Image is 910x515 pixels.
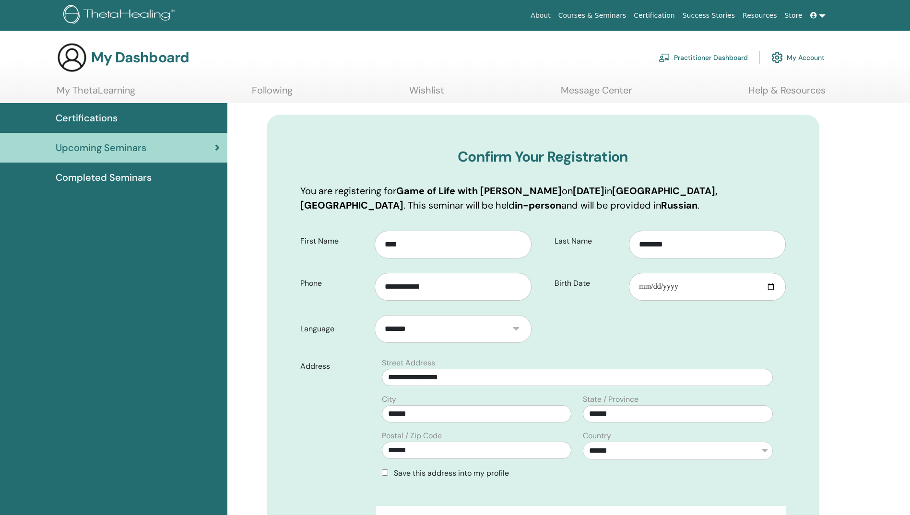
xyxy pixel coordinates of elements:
h3: My Dashboard [91,49,189,66]
b: in-person [515,199,561,211]
span: Upcoming Seminars [56,140,146,155]
a: My ThetaLearning [57,84,135,103]
b: Russian [661,199,697,211]
a: Wishlist [409,84,444,103]
label: State / Province [583,394,638,405]
label: City [382,394,396,405]
img: chalkboard-teacher.svg [659,53,670,62]
label: Postal / Zip Code [382,430,442,442]
b: [DATE] [573,185,604,197]
a: Success Stories [679,7,739,24]
a: Courses & Seminars [555,7,630,24]
img: logo.png [63,5,178,26]
label: Address [293,357,377,375]
label: First Name [293,232,375,250]
a: Help & Resources [748,84,826,103]
label: Phone [293,274,375,293]
a: Following [252,84,293,103]
p: You are registering for on in . This seminar will be held and will be provided in . [300,184,786,212]
font: Practitioner Dashboard [674,53,748,62]
b: Game of Life with [PERSON_NAME] [396,185,562,197]
label: Birth Date [547,274,629,293]
a: Certification [630,7,678,24]
label: Country [583,430,611,442]
img: cog.svg [771,49,783,66]
label: Language [293,320,375,338]
a: Message Center [561,84,632,103]
a: Store [781,7,806,24]
span: Certifications [56,111,118,125]
span: Save this address into my profile [394,468,509,478]
label: Last Name [547,232,629,250]
a: My Account [771,47,825,68]
h3: Confirm Your Registration [300,148,786,165]
label: Street Address [382,357,435,369]
img: generic-user-icon.jpg [57,42,87,73]
a: Resources [739,7,781,24]
font: My Account [787,53,825,62]
a: Practitioner Dashboard [659,47,748,68]
span: Completed Seminars [56,170,152,185]
a: About [527,7,554,24]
